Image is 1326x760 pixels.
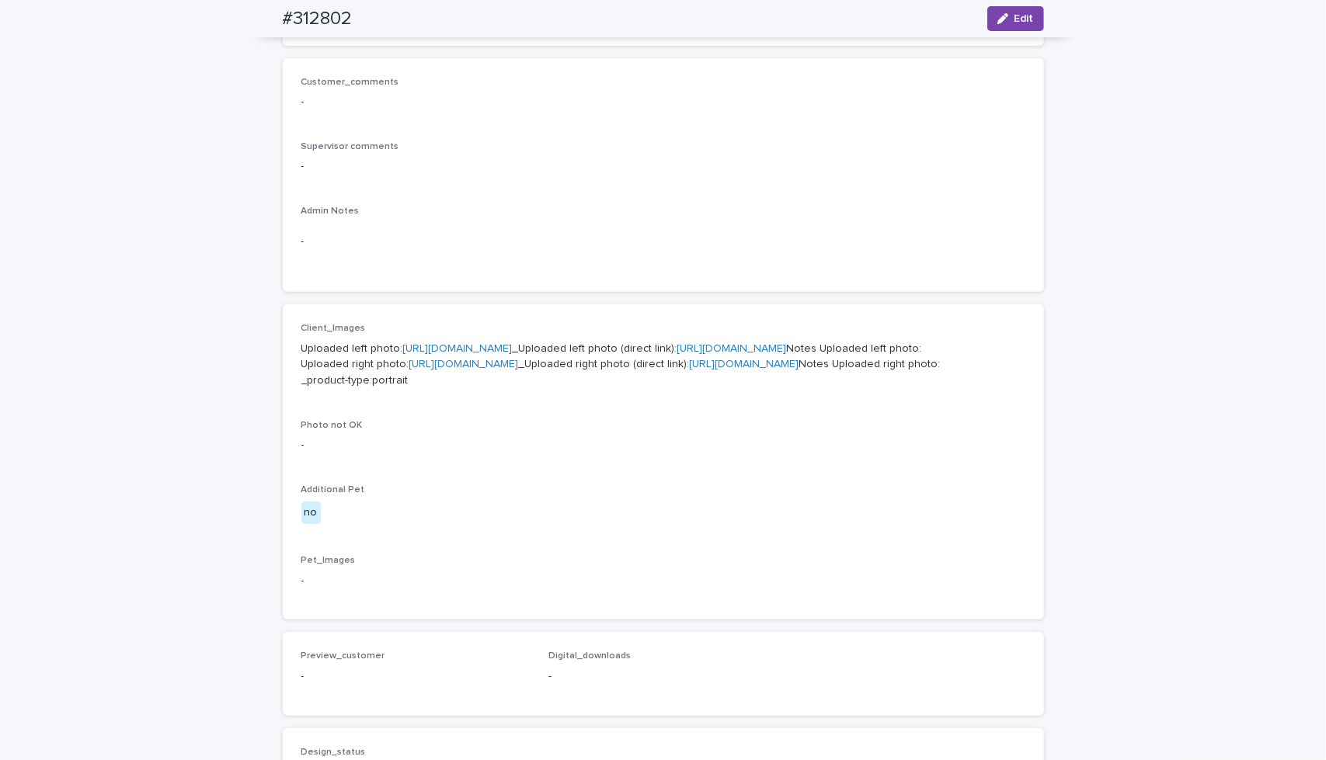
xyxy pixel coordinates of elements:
span: Admin Notes [301,206,360,216]
span: Supervisor comments [301,142,399,151]
div: no [301,501,321,524]
p: - [301,158,1025,175]
p: - [301,94,1025,110]
p: - [301,234,1025,250]
span: Additional Pet [301,485,365,495]
span: Edit [1015,13,1034,24]
p: - [548,668,778,685]
p: - [301,668,531,685]
a: [URL][DOMAIN_NAME] [690,359,799,370]
button: Edit [987,6,1044,31]
a: [URL][DOMAIN_NAME] [403,343,513,354]
span: Client_Images [301,324,366,333]
span: Pet_Images [301,556,356,565]
h2: #312802 [283,8,353,30]
span: Preview_customer [301,651,385,661]
a: [URL][DOMAIN_NAME] [677,343,787,354]
p: - [301,437,1025,453]
span: Customer_comments [301,78,399,87]
a: [URL][DOMAIN_NAME] [409,359,519,370]
span: Design_status [301,748,366,757]
p: - [301,573,1025,589]
span: Photo not OK [301,421,363,430]
span: Digital_downloads [548,651,631,661]
p: Uploaded left photo: _Uploaded left photo (direct link): Notes Uploaded left photo: Uploaded righ... [301,341,1025,389]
